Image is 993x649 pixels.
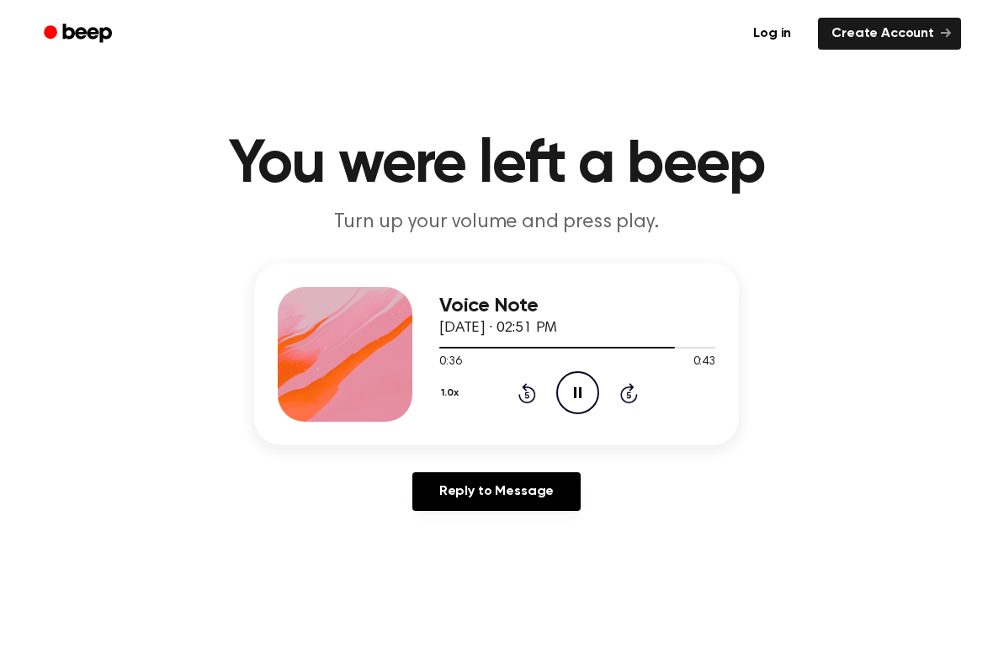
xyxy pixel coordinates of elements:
[439,321,557,336] span: [DATE] · 02:51 PM
[693,354,715,371] span: 0:43
[173,209,820,237] p: Turn up your volume and press play.
[412,472,581,511] a: Reply to Message
[818,18,961,50] a: Create Account
[439,354,461,371] span: 0:36
[439,295,715,317] h3: Voice Note
[32,18,127,51] a: Beep
[439,379,465,407] button: 1.0x
[66,135,927,195] h1: You were left a beep
[736,14,808,53] a: Log in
